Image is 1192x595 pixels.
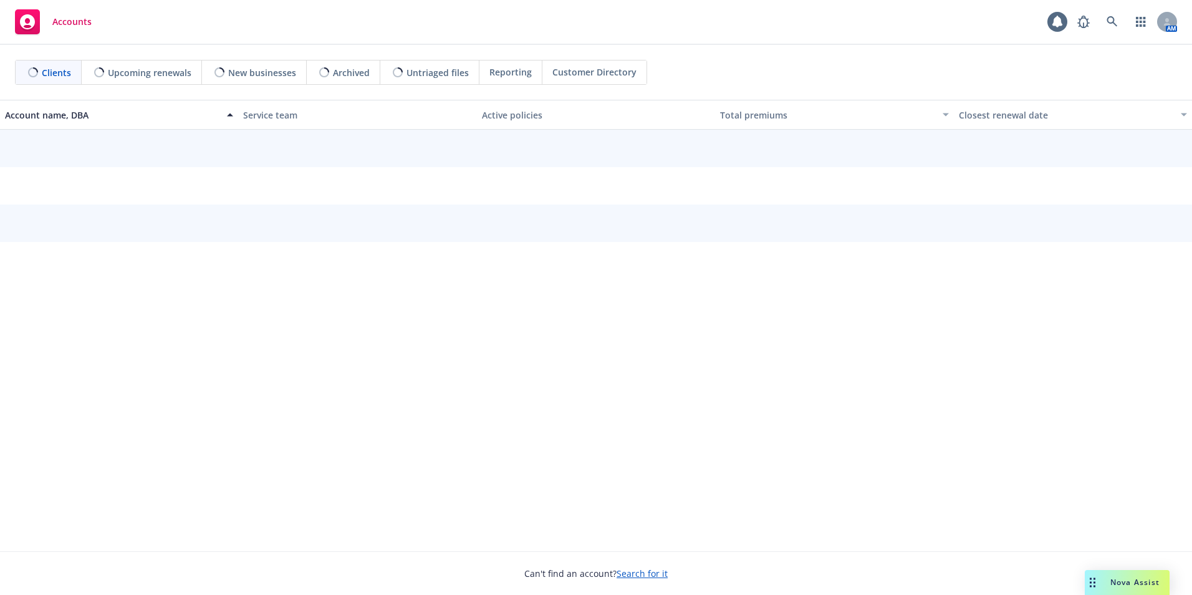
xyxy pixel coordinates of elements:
button: Service team [238,100,476,130]
div: Closest renewal date [959,109,1173,122]
button: Active policies [477,100,715,130]
span: Nova Assist [1110,577,1160,588]
span: Clients [42,66,71,79]
a: Accounts [10,4,97,39]
button: Total premiums [715,100,953,130]
a: Search [1100,9,1125,34]
a: Search for it [617,568,668,579]
div: Service team [243,109,471,122]
div: Active policies [482,109,710,122]
span: Customer Directory [552,65,637,79]
a: Report a Bug [1071,9,1096,34]
span: Reporting [489,65,532,79]
span: Accounts [52,17,92,27]
span: Upcoming renewals [108,66,191,79]
button: Nova Assist [1085,570,1170,595]
button: Closest renewal date [954,100,1192,130]
span: Archived [333,66,370,79]
a: Switch app [1128,9,1153,34]
div: Total premiums [720,109,935,122]
span: Can't find an account? [524,567,668,580]
div: Drag to move [1085,570,1100,595]
span: New businesses [228,66,296,79]
div: Account name, DBA [5,109,219,122]
span: Untriaged files [406,66,469,79]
